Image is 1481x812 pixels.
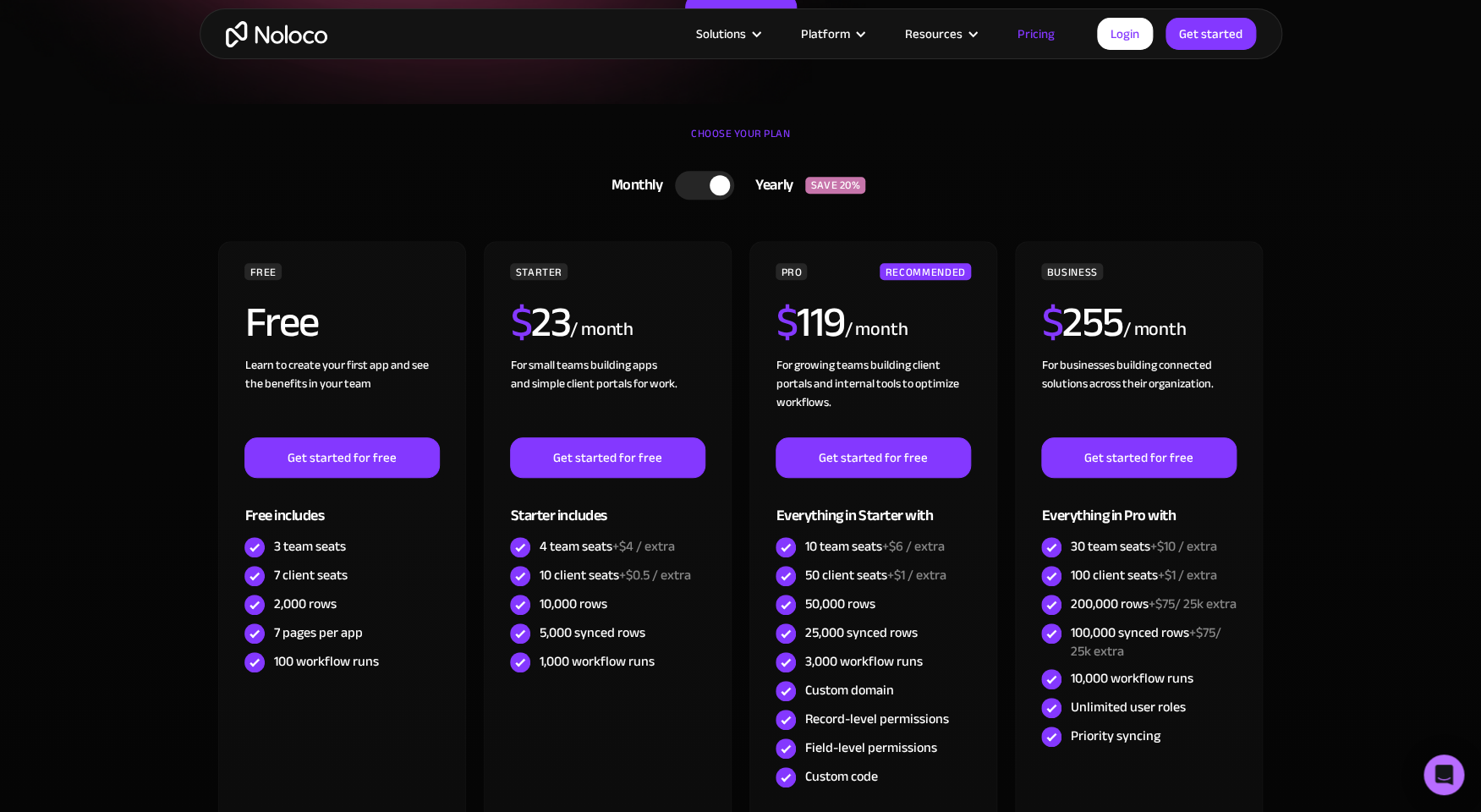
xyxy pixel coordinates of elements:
span: +$0.5 / extra [618,562,690,588]
a: Get started for free [510,437,705,478]
a: Get started for free [244,437,439,478]
div: 10,000 rows [539,595,606,613]
div: Custom domain [804,681,893,700]
a: Get started [1166,18,1256,50]
h2: Free [244,301,318,343]
div: Priority syncing [1070,727,1160,745]
div: RECOMMENDED [880,263,970,280]
div: 4 team seats [539,537,674,556]
div: 100,000 synced rows [1070,623,1236,661]
div: Custom code [804,767,877,786]
span: +$1 / extra [886,562,946,588]
div: Learn to create your first app and see the benefits in your team ‍ [244,356,439,437]
div: Field-level permissions [804,738,936,757]
span: +$75/ 25k extra [1070,620,1220,664]
a: Login [1097,18,1153,50]
div: 2,000 rows [273,595,336,613]
div: Everything in Pro with [1041,478,1236,533]
div: BUSINESS [1041,263,1102,280]
div: 3,000 workflow runs [804,652,922,671]
h2: 255 [1041,301,1122,343]
a: Get started for free [1041,437,1236,478]
div: For growing teams building client portals and internal tools to optimize workflows. [776,356,970,437]
h2: 23 [510,301,570,343]
div: Free includes [244,478,439,533]
span: $ [776,283,797,362]
div: FREE [244,263,282,280]
span: +$1 / extra [1157,562,1216,588]
a: Get started for free [776,437,970,478]
div: / month [844,316,908,343]
div: 50 client seats [804,566,946,584]
div: For small teams building apps and simple client portals for work. ‍ [510,356,705,437]
div: Platform [801,23,850,45]
div: Yearly [734,173,805,198]
div: STARTER [510,263,567,280]
div: 10,000 workflow runs [1070,669,1193,688]
div: 10 team seats [804,537,944,556]
div: Resources [905,23,963,45]
div: 25,000 synced rows [804,623,917,642]
a: home [226,21,327,47]
div: Everything in Starter with [776,478,970,533]
div: 5,000 synced rows [539,623,645,642]
div: CHOOSE YOUR PLAN [217,121,1265,163]
div: 3 team seats [273,537,345,556]
div: 7 pages per app [273,623,362,642]
span: +$6 / extra [881,534,944,559]
div: For businesses building connected solutions across their organization. ‍ [1041,356,1236,437]
div: / month [1122,316,1186,343]
div: Unlimited user roles [1070,698,1185,716]
div: 100 workflow runs [273,652,378,671]
div: 7 client seats [273,566,347,584]
div: Solutions [675,23,780,45]
div: Solutions [696,23,746,45]
div: Record-level permissions [804,710,948,728]
div: 200,000 rows [1070,595,1236,613]
span: +$4 / extra [612,534,674,559]
div: / month [570,316,634,343]
div: SAVE 20% [805,177,865,194]
div: Open Intercom Messenger [1423,754,1464,795]
div: Platform [780,23,884,45]
div: 30 team seats [1070,537,1216,556]
div: 1,000 workflow runs [539,652,654,671]
span: +$75/ 25k extra [1148,591,1236,617]
div: 100 client seats [1070,566,1216,584]
div: Resources [884,23,996,45]
div: 50,000 rows [804,595,875,613]
span: $ [1041,283,1062,362]
span: +$10 / extra [1149,534,1216,559]
h2: 119 [776,301,844,343]
a: Pricing [996,23,1076,45]
div: Starter includes [510,478,705,533]
div: PRO [776,263,807,280]
div: 10 client seats [539,566,690,584]
div: Monthly [590,173,676,198]
span: $ [510,283,531,362]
